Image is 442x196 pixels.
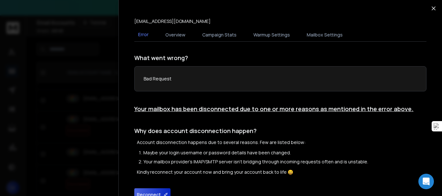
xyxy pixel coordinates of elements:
p: Kindly reconnect your account now and bring your account back to life 😄 [137,169,426,175]
button: Warmup Settings [249,28,294,42]
h1: Your mailbox has been disconnected due to one or more reasons as mentioned in the error above. [134,104,426,113]
button: Overview [161,28,189,42]
p: Bad Request [144,76,417,82]
h1: What went wrong? [134,53,426,62]
div: Open Intercom Messenger [418,174,434,189]
button: Error [134,27,152,42]
li: Maybe your login username or password details have been changed. [143,150,426,156]
p: Account disconnection happens due to several reasons. Few are listed below: [137,139,426,146]
button: Campaign Stats [198,28,240,42]
p: [EMAIL_ADDRESS][DOMAIN_NAME] [134,18,211,25]
h1: Why does account disconnection happen? [134,126,426,135]
li: Your mailbox provider's IMAP/SMTP server isn't bridging through incoming requests often and is un... [143,159,426,165]
button: Mailbox Settings [303,28,347,42]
